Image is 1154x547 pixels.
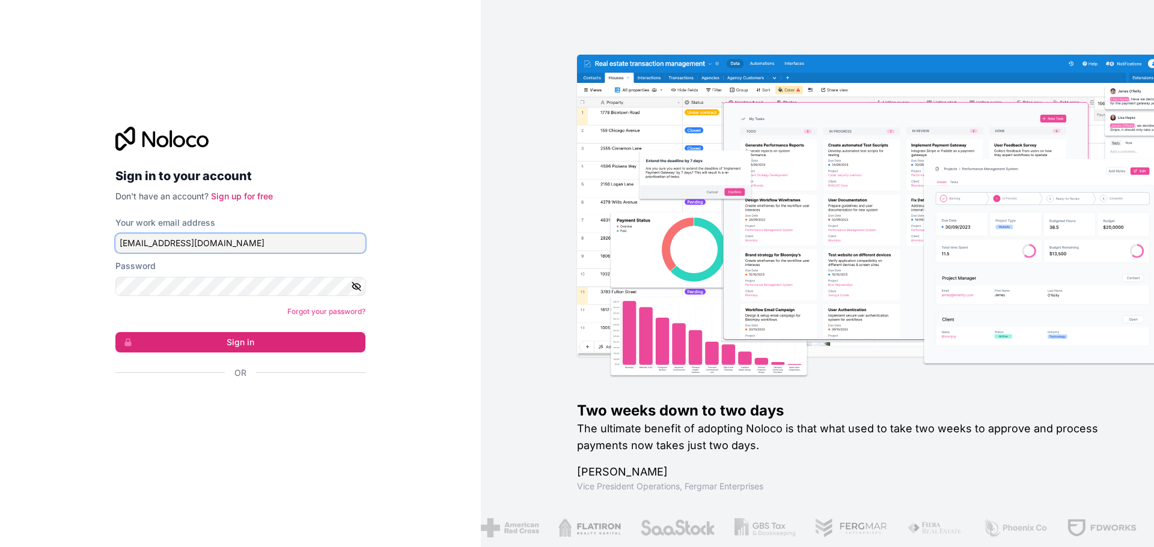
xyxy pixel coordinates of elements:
img: /assets/flatiron-C8eUkumj.png [551,518,613,537]
h1: [PERSON_NAME] [577,464,1116,480]
a: Sign up for free [211,191,273,201]
label: Password [115,260,156,272]
label: Your work email address [115,217,215,229]
input: Email address [115,234,365,253]
a: Forgot your password? [287,307,365,316]
img: /assets/gbstax-C-GtDUiK.png [727,518,788,537]
button: Sign in [115,332,365,352]
h2: Sign in to your account [115,165,365,187]
input: Password [115,277,365,296]
img: /assets/fiera-fwj2N5v4.png [900,518,956,537]
img: /assets/phoenix-BREaitsQ.png [975,518,1040,537]
img: /assets/fdworks-Bi04fVtw.png [1059,518,1129,537]
h1: Vice President Operations , Fergmar Enterprises [577,480,1116,492]
img: /assets/saastock-C6Zbiodz.png [632,518,708,537]
span: Don't have an account? [115,191,209,201]
iframe: Sign in with Google Button [109,392,362,419]
h1: Two weeks down to two days [577,401,1116,420]
img: /assets/fergmar-CudnrXN5.png [807,518,881,537]
span: Or [234,367,246,379]
img: /assets/american-red-cross-BAupjrZR.png [473,518,531,537]
h2: The ultimate benefit of adopting Noloco is that what used to take two weeks to approve and proces... [577,420,1116,454]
